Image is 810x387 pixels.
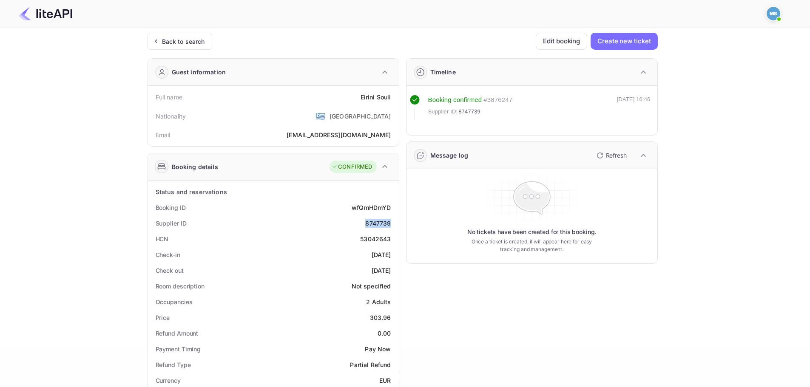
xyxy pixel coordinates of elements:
div: Back to search [162,37,205,46]
div: Not specified [352,282,391,291]
div: Refund Type [156,360,191,369]
div: Guest information [172,68,226,76]
div: Check-in [156,250,180,259]
div: [DATE] 16:46 [617,95,651,120]
div: Timeline [430,68,456,76]
div: [DATE] [372,266,391,275]
img: Mohcine Belkhir [767,7,780,20]
div: 0.00 [378,329,391,338]
div: CONFIRMED [332,163,372,171]
div: wfQmHDmYD [352,203,391,212]
div: 303.96 [370,313,391,322]
div: Room description [156,282,205,291]
div: Status and reservations [156,187,227,196]
div: Currency [156,376,181,385]
div: Email [156,130,171,139]
div: [GEOGRAPHIC_DATA] [330,112,391,121]
div: 2 Adults [366,297,391,306]
div: HCN [156,234,169,243]
div: # 3876247 [483,95,512,105]
div: Occupancies [156,297,193,306]
span: United States [315,108,325,124]
div: Payment Timing [156,345,201,353]
span: 8747739 [458,107,480,116]
div: Nationality [156,112,186,121]
div: Supplier ID [156,219,187,228]
img: LiteAPI Logo [19,7,72,20]
div: [EMAIL_ADDRESS][DOMAIN_NAME] [287,130,391,139]
div: Refund Amount [156,329,199,338]
p: No tickets have been created for this booking. [467,228,597,236]
div: Partial Refund [350,360,391,369]
div: Pay Now [365,345,391,353]
span: Supplier ID: [428,107,458,116]
div: Message log [430,151,469,160]
div: Booking confirmed [428,95,482,105]
div: 8747739 [365,219,391,228]
div: 53042643 [360,234,391,243]
div: Full name [156,93,182,102]
div: Check out [156,266,184,275]
div: Booking ID [156,203,186,212]
div: Booking details [172,162,218,171]
button: Create new ticket [591,33,657,50]
div: [DATE] [372,250,391,259]
div: Eirini Souli [361,93,391,102]
div: Price [156,313,170,322]
p: Refresh [606,151,627,160]
div: EUR [379,376,391,385]
button: Refresh [591,149,630,162]
p: Once a ticket is created, it will appear here for easy tracking and management. [465,238,599,253]
button: Edit booking [536,33,587,50]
